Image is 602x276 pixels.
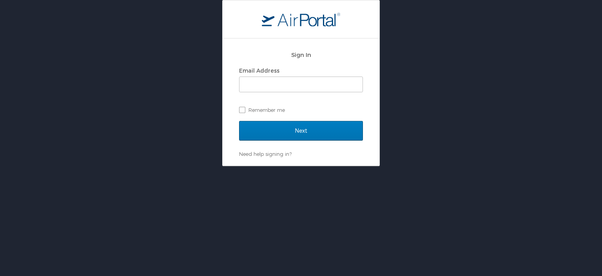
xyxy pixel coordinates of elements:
[239,121,363,141] input: Next
[262,12,340,26] img: logo
[239,151,292,157] a: Need help signing in?
[239,67,279,74] label: Email Address
[239,50,363,59] h2: Sign In
[239,104,363,116] label: Remember me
